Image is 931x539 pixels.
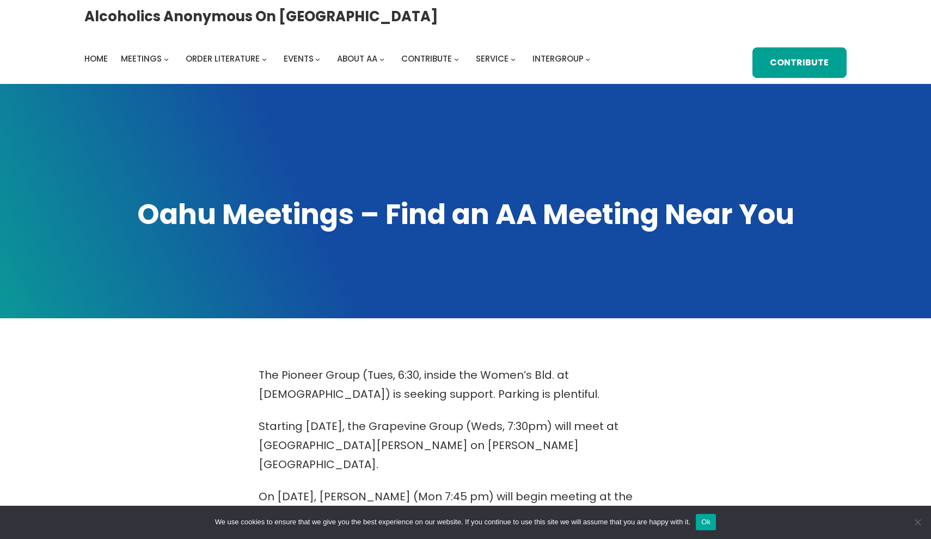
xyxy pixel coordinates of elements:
button: Service submenu [511,57,516,62]
button: Events submenu [315,57,320,62]
span: We use cookies to ensure that we give you the best experience on our website. If you continue to ... [215,517,690,528]
button: Contribute submenu [454,57,459,62]
a: Events [284,51,314,66]
span: Home [84,53,108,64]
span: Intergroup [532,53,584,64]
a: Intergroup [532,51,584,66]
a: About AA [337,51,377,66]
a: Contribute [401,51,452,66]
a: Home [84,51,108,66]
a: Meetings [121,51,162,66]
button: Order Literature submenu [262,57,267,62]
button: Meetings submenu [164,57,169,62]
h1: Oahu Meetings – Find an AA Meeting Near You [84,196,847,234]
a: Contribute [752,47,847,78]
a: Alcoholics Anonymous on [GEOGRAPHIC_DATA] [84,4,438,29]
span: About AA [337,53,377,64]
span: Order Literature [186,53,260,64]
button: Intergroup submenu [585,57,590,62]
nav: Intergroup [84,51,594,66]
a: Service [476,51,509,66]
span: Service [476,53,509,64]
button: Ok [696,514,716,530]
span: Contribute [401,53,452,64]
p: The Pioneer Group (Tues, 6:30, inside the Women’s Bld. at [DEMOGRAPHIC_DATA]) is seeking support.... [259,366,672,404]
p: Starting [DATE], the Grapevine Group (Weds, 7:30pm) will meet at [GEOGRAPHIC_DATA][PERSON_NAME] o... [259,417,672,474]
span: No [912,517,923,528]
span: Meetings [121,53,162,64]
span: Events [284,53,314,64]
button: About AA submenu [379,57,384,62]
